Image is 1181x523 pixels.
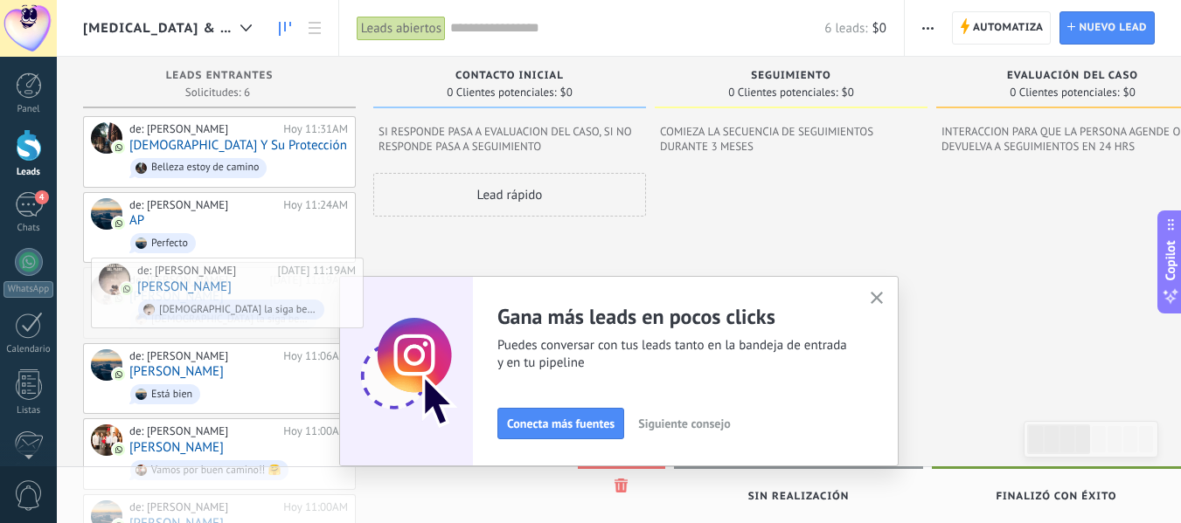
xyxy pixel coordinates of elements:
[3,405,54,416] div: Listas
[560,87,573,98] span: $0
[1162,240,1179,280] span: Copilot
[751,70,830,82] span: SEGUIMIENTO
[283,424,348,438] div: Hoy 11:00AM
[129,213,144,228] a: AP
[507,417,615,430] span: Conecta más fuentes
[270,11,300,45] a: Leads
[137,264,271,278] div: de: [PERSON_NAME]
[129,364,224,379] a: [PERSON_NAME]
[129,122,277,136] div: de: [PERSON_NAME]
[129,424,277,438] div: de: [PERSON_NAME]
[1059,11,1155,45] a: Nuevo lead
[151,162,259,174] div: Belleza estoy de camino
[83,20,233,37] span: [MEDICAL_DATA] & Belleza
[373,173,646,217] div: Lead rápido
[663,70,919,85] div: SEGUIMIENTO
[447,87,556,98] span: 0 Clientes potenciales:
[91,349,122,381] div: Tahis Piar
[1123,87,1136,98] span: $0
[166,70,274,82] span: Leads Entrantes
[300,11,330,45] a: Lista
[379,124,641,154] span: SI RESPONDE PASA A EVALUACION DEL CASO, SI NO RESPONDE PASA A SEGUIMIENTO
[113,444,125,456] img: com.amocrm.amocrmwa.svg
[283,122,348,136] div: Hoy 11:31AM
[129,349,277,363] div: de: [PERSON_NAME]
[283,349,348,363] div: Hoy 11:06AM
[630,410,738,437] button: Siguiente consejo
[3,104,54,115] div: Panel
[3,167,54,178] div: Leads
[92,70,347,85] div: Leads Entrantes
[185,87,250,98] span: Solicitudes: 6
[842,87,854,98] span: $0
[497,303,849,330] h2: Gana más leads en pocos clicks
[129,198,277,212] div: de: [PERSON_NAME]
[113,141,125,154] img: com.amocrm.amocrmwa.svg
[283,198,348,212] div: Hoy 11:24AM
[973,12,1044,44] span: Automatiza
[137,279,232,294] a: [PERSON_NAME]
[455,70,564,82] span: Contacto inicial
[159,304,316,316] div: [DEMOGRAPHIC_DATA] la siga bendiciendo. Pero usted se pasa
[121,283,133,295] img: com.amocrm.amocrmwa.svg
[35,190,49,204] span: 4
[382,70,637,85] div: Contacto inicial
[113,217,125,230] img: com.amocrm.amocrmwa.svg
[915,11,941,45] button: Más
[3,223,54,234] div: Chats
[129,440,224,455] a: [PERSON_NAME]
[99,264,130,295] div: Maria Marte
[1010,87,1119,98] span: 0 Clientes potenciales:
[497,408,624,439] button: Conecta más fuentes
[113,368,125,381] img: com.amocrm.amocrmwa.svg
[1079,12,1147,44] span: Nuevo lead
[728,87,837,98] span: 0 Clientes potenciales:
[151,389,192,401] div: Está bien
[497,337,849,372] span: Puedes conversar con tus leads tanto en la bandeja de entrada y en tu pipeline
[151,237,188,250] div: Perfecto
[638,417,730,430] span: Siguiente consejo
[357,16,446,41] div: Leads abiertos
[151,465,281,477] div: Vamos por buen camino!! 🤗
[277,264,356,278] div: [DATE] 11:19AM
[660,124,922,154] span: COMIEZA LA SECUENCIA DE SEGUIMIENTOS DURANTE 3 MESES
[91,122,122,154] div: Dios Y Su Protección
[952,11,1052,45] a: Automatiza
[872,20,886,37] span: $0
[1007,70,1138,82] span: Evaluación del Caso
[91,198,122,230] div: AP
[129,138,347,153] a: [DEMOGRAPHIC_DATA] Y Su Protección
[824,20,867,37] span: 6 leads:
[91,424,122,456] div: Ricardo Mercado
[3,281,53,298] div: WhatsApp
[3,344,54,355] div: Calendario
